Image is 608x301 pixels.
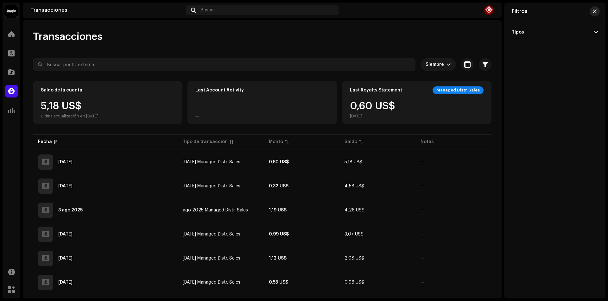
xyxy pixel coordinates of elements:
div: Managed Distr. Sales [433,86,484,94]
span: sept 2025 Managed Distr. Sales [183,184,240,188]
span: Transacciones [33,30,102,43]
div: 1 may 2025 [58,280,73,285]
strong: 0,55 US$ [269,280,288,285]
div: 4 jul 2025 [58,232,73,236]
span: Buscar [201,8,215,13]
div: Monto [269,139,283,145]
re-a-table-badge: — [421,160,425,164]
strong: 0,99 US$ [269,232,289,236]
img: 10370c6a-d0e2-4592-b8a2-38f444b0ca44 [5,5,18,18]
div: 3 ago 2025 [58,208,83,212]
re-a-table-badge: — [421,184,425,188]
re-a-table-badge: — [421,232,425,236]
span: 2,08 US$ [345,256,364,260]
input: Buscar por ID externa [33,58,415,71]
strong: 1,12 US$ [269,256,287,260]
div: dropdown trigger [446,58,451,71]
div: 1 jun 2025 [58,256,73,260]
div: Last Account Activity [195,88,244,93]
strong: 1,19 US$ [269,208,287,212]
div: Saldo de la cuenta [41,88,82,93]
re-a-table-badge: — [421,256,425,260]
span: ago 2025 Managed Distr. Sales [183,208,248,212]
span: oct 2025 Managed Distr. Sales [183,160,240,164]
span: 4,58 US$ [345,184,364,188]
div: Transacciones [30,8,183,13]
re-a-table-badge: — [421,280,425,285]
div: 8 oct 2025 [58,160,73,164]
div: Última actualización en [DATE] [41,114,98,119]
div: — [195,114,199,119]
div: Tipo de transacción [183,139,228,145]
span: 4,26 US$ [345,208,364,212]
div: [DATE] [350,114,395,119]
div: Fecha [38,139,52,145]
span: Siempre [426,58,446,71]
span: 0,96 US$ [345,280,364,285]
strong: 0,32 US$ [269,184,288,188]
div: 5 sept 2025 [58,184,73,188]
strong: 0,60 US$ [269,160,289,164]
div: Saldo [345,139,357,145]
span: jun 2025 Managed Distr. Sales [183,232,240,236]
re-a-table-badge: — [421,208,425,212]
img: 154adef8-8178-4dec-9a0c-aec9fd572c67 [484,5,494,15]
span: may 2025 Managed Distr. Sales [183,280,240,285]
div: Last Royalty Statement [350,88,402,93]
span: may 2025 Managed Distr. Sales [183,256,240,260]
span: 3,07 US$ [345,232,364,236]
span: 5,18 US$ [345,160,362,164]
